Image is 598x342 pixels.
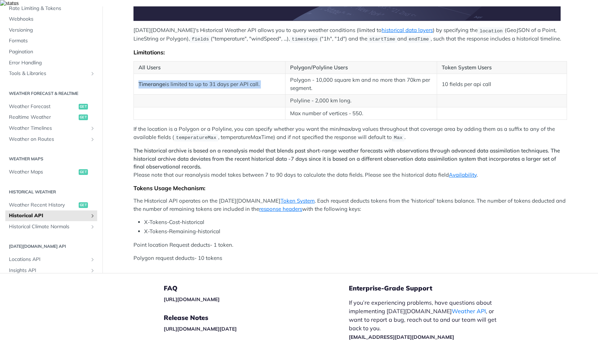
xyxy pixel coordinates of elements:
a: Weather Forecastget [5,101,97,112]
a: Historical Climate NormalsShow subpages for Historical Climate Normals [5,221,97,232]
a: [EMAIL_ADDRESS][DATE][DOMAIN_NAME] [349,334,454,340]
a: Insights APIShow subpages for Insights API [5,265,97,276]
div: Limitations: [133,49,567,56]
code: temperatureMax [174,134,218,141]
button: Show subpages for Weather on Routes [90,137,95,142]
strong: Timerange [138,81,165,87]
a: Historical APIShow subpages for Historical API [5,210,97,221]
a: Token System [280,197,315,204]
code: startTime [367,36,397,43]
span: Insights API [9,267,88,274]
a: response headers [259,205,302,212]
span: Locations API [9,256,88,263]
a: Weather TimelinesShow subpages for Weather Timelines [5,123,97,134]
span: Webhooks [9,16,95,23]
a: Rate Limiting & Tokens [5,3,97,14]
td: Max number of vertices - 550. [285,107,437,120]
button: Show subpages for Weather Timelines [90,125,95,131]
p: The Historical API operates on the [DATE][DOMAIN_NAME] . Each request deducts tokens from the 'hi... [133,197,567,213]
span: get [79,104,88,109]
span: get [79,114,88,120]
span: Historical Climate Normals [9,223,88,230]
h5: Enterprise-Grade Support [349,284,515,293]
a: [URL][DOMAIN_NAME][DATE] [164,326,237,332]
p: [DATE][DOMAIN_NAME]'s Historical Weather API allows you to query weather conditions (limited to )... [133,26,567,43]
a: Realtime Weatherget [5,112,97,123]
span: Tools & Libraries [9,70,88,77]
code: timesteps [290,36,320,43]
span: Versioning [9,27,95,34]
h2: Historical Weather [5,189,97,195]
button: Show subpages for Locations API [90,257,95,262]
td: Polygon - 10,000 square km and no more than 70km per segment. [285,74,437,95]
span: Weather on Routes [9,136,88,143]
code: location [478,27,505,34]
a: Weather on RoutesShow subpages for Weather on Routes [5,134,97,145]
a: Tools & LibrariesShow subpages for Tools & Libraries [5,68,97,79]
a: [URL][DOMAIN_NAME] [164,296,220,303]
a: Weather Mapsget [5,167,97,177]
h5: FAQ [164,284,349,293]
td: Polyline - 2,000 km long. [285,95,437,107]
a: Weather API [452,308,486,315]
p: Please note that our reanalysis model takes between 7 to 90 days to calculate the data fields. Pl... [133,147,567,179]
a: Error Handling [5,58,97,68]
li: X-Tokens-Cost-historical [144,218,567,226]
code: Max [392,134,404,141]
p: Polygon request deducts- 10 tokens [133,254,567,262]
span: Rate Limiting & Tokens [9,5,95,12]
th: Token System Users [437,61,567,74]
span: Error Handling [9,59,95,66]
th: Polygon/Polyline Users [285,61,437,74]
h2: Weather Forecast & realtime [5,90,97,97]
th: All Users [134,61,285,74]
td: is limited to up to 31 days per API call. [134,74,285,95]
button: Show subpages for Tools & Libraries [90,71,95,76]
div: Tokens Usage Mechanism: [133,185,567,192]
span: Weather Timelines [9,125,88,132]
td: 10 fields per api call [437,74,567,95]
span: Formats [9,37,95,44]
strong: The historical archive is based on a reanalysis model that blends past short-range weather foreca... [133,147,560,170]
span: Realtime Weather [9,114,77,121]
a: Availability [449,171,477,178]
h2: [DATE][DOMAIN_NAME] API [5,243,97,250]
a: Formats [5,36,97,46]
a: Weather Recent Historyget [5,200,97,210]
h5: Release Notes [164,314,349,322]
a: Webhooks [5,14,97,25]
code: fields [190,36,211,43]
p: If you’re experiencing problems, have questions about implementing [DATE][DOMAIN_NAME] , or want ... [349,298,504,341]
a: Versioning [5,25,97,36]
span: Weather Forecast [9,103,77,110]
button: Show subpages for Insights API [90,268,95,273]
span: Historical API [9,212,88,219]
h2: Weather Maps [5,156,97,162]
span: Weather Maps [9,169,77,176]
span: Pagination [9,48,95,55]
a: Locations APIShow subpages for Locations API [5,254,97,265]
li: X-Tokens-Remaining-historical [144,228,567,236]
button: Show subpages for Historical Climate Normals [90,224,95,230]
code: endTime [407,36,431,43]
span: get [79,202,88,208]
button: Show subpages for Historical API [90,213,95,219]
a: Pagination [5,47,97,57]
p: If the location is a Polygon or a Polyline, you can specify whether you want the min/max/avg valu... [133,125,567,141]
span: get [79,169,88,175]
p: Point location Request deducts- 1 token. [133,241,567,249]
span: Weather Recent History [9,202,77,209]
a: historical data layers [382,27,433,33]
